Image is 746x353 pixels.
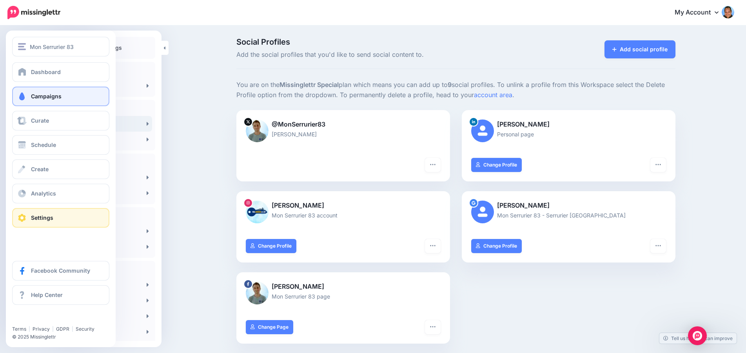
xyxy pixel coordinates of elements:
span: Curate [31,117,49,124]
span: Campaigns [31,93,62,100]
a: Analytics [12,184,109,203]
a: Change Profile [471,239,522,253]
b: 9 [448,81,452,89]
p: [PERSON_NAME] [471,201,666,211]
div: Open Intercom Messenger [688,326,707,345]
p: [PERSON_NAME] [246,201,441,211]
img: menu.png [18,43,26,50]
button: Mon Serrurier 83 [12,37,109,56]
a: Campaigns [12,87,109,106]
span: Dashboard [31,69,61,75]
a: Security [76,326,94,332]
img: 357793447_968662591064435_8301924343646667854_n-bsa132339.jpg [246,201,269,223]
a: Dashboard [12,62,109,82]
p: [PERSON_NAME] [246,130,441,139]
a: GDPR [56,326,69,332]
span: Add the social profiles that you'd like to send social content to. [236,50,525,60]
a: Change Profile [471,158,522,172]
span: Settings [31,214,53,221]
p: Mon Serrurier 83 - Serrurier [GEOGRAPHIC_DATA] [471,211,666,220]
li: © 2025 Missinglettr [12,333,114,341]
p: @MonSerrurier83 [246,119,441,130]
a: Curate [12,111,109,130]
p: Personal page [471,130,666,139]
span: Social Profiles [236,38,525,46]
img: 336474386_563973595711889_5223913620790398075_n-bsa132338.jpg [246,282,269,304]
span: Help Center [31,291,63,298]
img: Er7b_s-Y-86375.png [246,119,269,142]
a: Help Center [12,285,109,305]
a: Facebook Community [12,261,109,281]
a: My Account [667,3,734,22]
a: Change Profile [246,239,296,253]
span: Analytics [31,190,56,197]
p: [PERSON_NAME] [246,282,441,292]
a: Settings [12,208,109,228]
p: You are on the plan which means you can add up to social profiles. To unlink a profile from this ... [236,80,675,100]
a: Tell us how we can improve [659,333,737,344]
iframe: Twitter Follow Button [12,315,72,322]
span: Create [31,166,49,172]
a: Add social profile [604,40,675,58]
img: Missinglettr [7,6,60,19]
a: account area [474,91,512,99]
p: [PERSON_NAME] [471,119,666,130]
a: Terms [12,326,26,332]
img: user_default_image.png [471,119,494,142]
span: | [29,326,30,332]
b: Missinglettr Special [280,81,339,89]
p: Mon Serrurier 83 page [246,292,441,301]
a: Schedule [12,135,109,155]
a: Change Page [246,320,293,334]
span: Mon Serrurier 83 [30,42,74,51]
a: Create [12,159,109,179]
a: Privacy [33,326,50,332]
span: Facebook Community [31,267,90,274]
img: user_default_image.png [471,201,494,223]
p: Mon Serrurier 83 account [246,211,441,220]
span: | [52,326,54,332]
span: Schedule [31,141,56,148]
span: | [72,326,73,332]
